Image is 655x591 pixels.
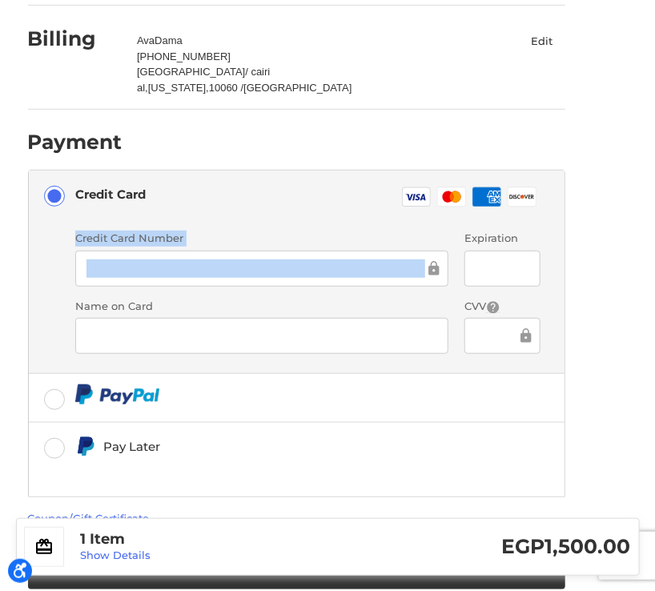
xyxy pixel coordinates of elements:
[75,231,448,247] label: Credit Card Number
[137,82,148,94] span: al,
[80,549,151,561] a: Show Details
[476,327,517,345] iframe: Secure Credit Card Frame - CVV
[28,130,123,155] h2: Payment
[155,34,183,46] span: Dama‬‏
[75,299,448,315] label: Name on Card
[103,433,400,460] div: Pay Later
[464,231,540,247] label: Expiration
[86,259,425,278] iframe: Secure Credit Card Frame - Credit Card Number
[243,82,352,94] span: [GEOGRAPHIC_DATA]
[75,181,146,207] div: Credit Card
[137,34,155,46] span: ‪Ava
[137,50,231,62] span: [PHONE_NUMBER]
[209,82,243,94] span: 10060 /
[137,66,245,78] span: [GEOGRAPHIC_DATA]
[464,299,540,315] label: CVV
[86,327,437,345] iframe: Secure Credit Card Frame - Cardholder Name
[28,26,122,51] h2: Billing
[245,66,270,78] span: / cairi
[28,512,150,525] a: Coupon/Gift Certificate
[148,82,209,94] span: [US_STATE],
[356,534,631,559] h3: EGP‌1,500.00
[75,384,159,404] img: PayPal icon
[519,29,565,52] button: Edit
[75,436,95,456] img: Pay Later icon
[476,259,529,278] iframe: Secure Credit Card Frame - Expiration Date
[80,530,356,549] h3: 1 Item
